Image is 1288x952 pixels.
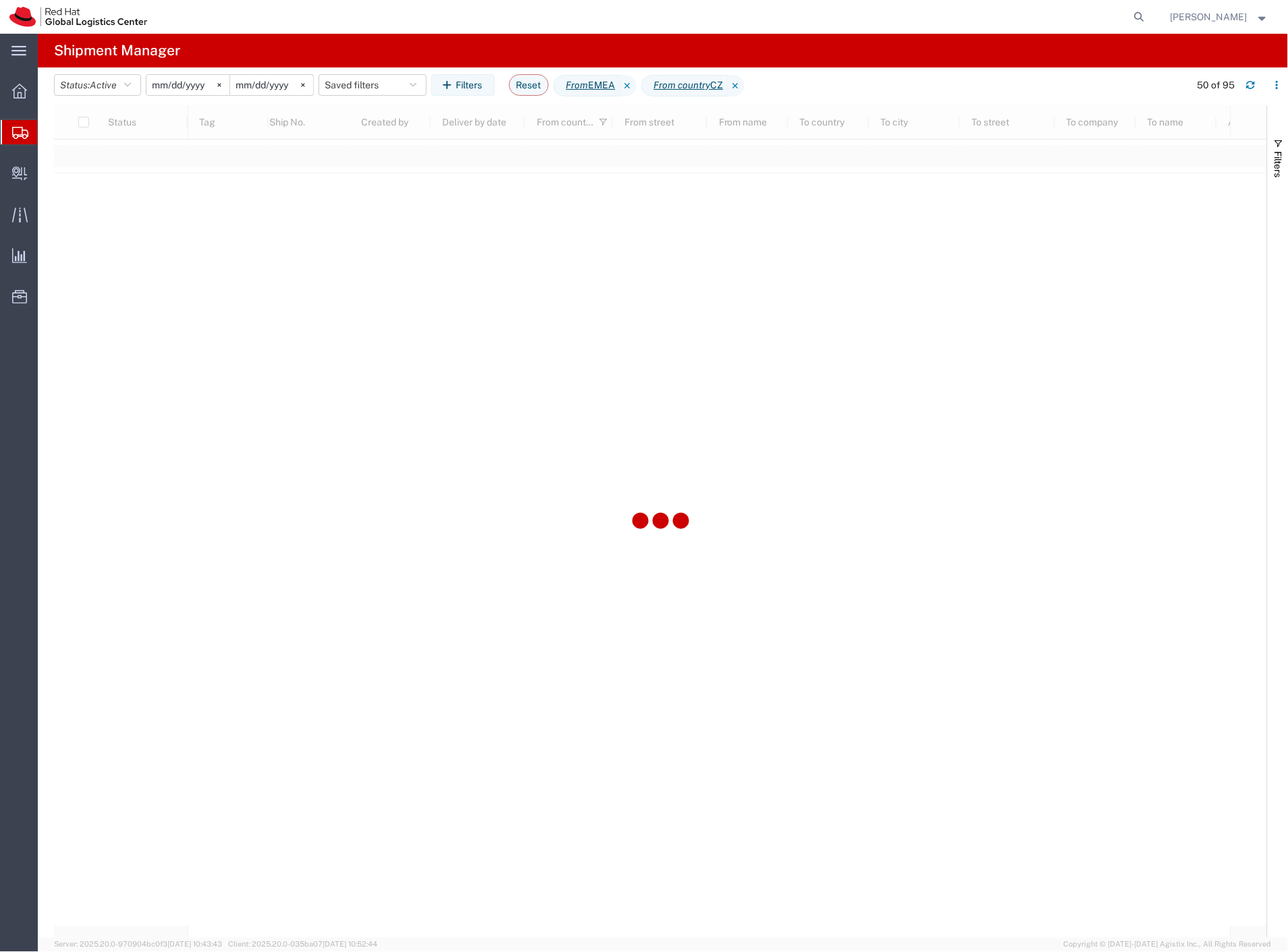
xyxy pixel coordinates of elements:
i: From [566,78,589,92]
span: [DATE] 10:52:44 [323,941,377,949]
span: Client: 2025.20.0-035ba07 [228,941,377,949]
button: Reset [509,74,549,96]
span: Filip Lizuch [1171,9,1247,24]
h4: Shipment Manager [54,34,180,67]
span: Copyright © [DATE]-[DATE] Agistix Inc., All Rights Reserved [1064,939,1272,951]
span: Server: 2025.20.0-970904bc0f3 [54,941,222,949]
button: Saved filters [319,74,427,96]
span: Filters [1273,151,1284,177]
span: From country CZ [641,75,728,96]
button: Filters [431,74,495,96]
span: Active [90,80,117,90]
button: [PERSON_NAME] [1170,9,1270,25]
span: From EMEA [554,75,620,96]
button: Status:Active [54,74,141,96]
span: [DATE] 10:43:43 [167,941,222,949]
input: Not set [230,75,313,95]
div: 50 of 95 [1198,78,1235,92]
input: Not set [146,75,230,95]
i: From country [654,78,711,92]
img: logo [9,7,147,27]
